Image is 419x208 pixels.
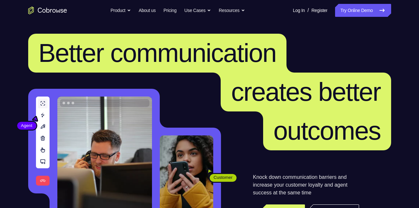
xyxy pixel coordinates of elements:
[39,39,276,67] span: Better communication
[335,4,391,17] a: Try Online Demo
[184,4,211,17] button: Use Cases
[274,116,381,145] span: outcomes
[28,6,67,14] a: Go to the home page
[231,77,380,106] span: creates better
[219,4,245,17] button: Resources
[163,4,176,17] a: Pricing
[293,4,305,17] a: Log In
[111,4,131,17] button: Product
[253,173,359,197] p: Knock down communication barriers and increase your customer loyalty and agent success at the sam...
[311,4,327,17] a: Register
[308,6,309,14] span: /
[139,4,156,17] a: About us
